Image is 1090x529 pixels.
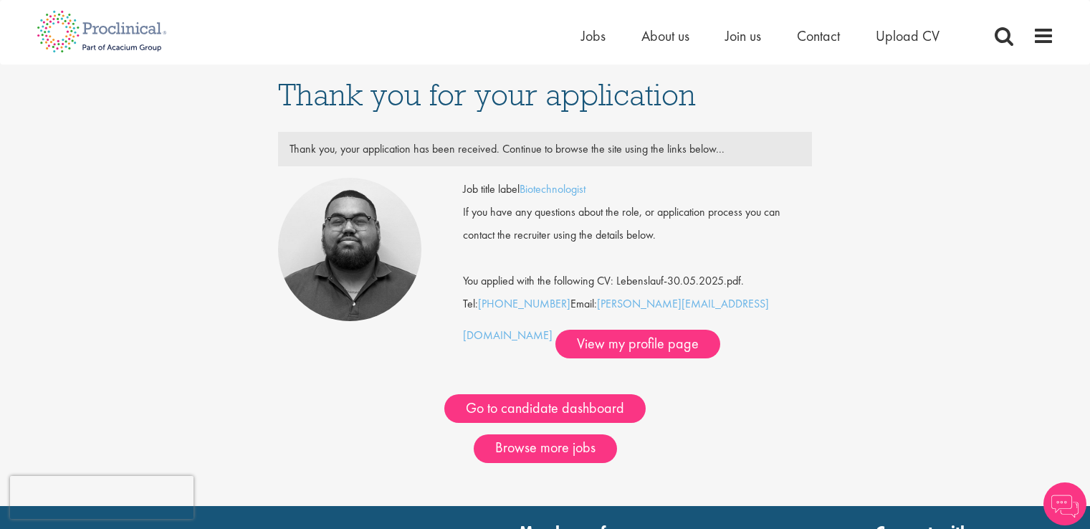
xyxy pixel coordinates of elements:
a: Upload CV [876,27,940,45]
div: Thank you, your application has been received. Continue to browse the site using the links below... [279,138,812,161]
div: Tel: Email: [463,178,812,358]
a: Browse more jobs [474,434,617,463]
div: Job title label [452,178,823,201]
a: Contact [797,27,840,45]
div: You applied with the following CV: Lebenslauf-30.05.2025.pdf. [452,247,823,292]
a: Join us [725,27,761,45]
a: View my profile page [555,330,720,358]
a: Jobs [581,27,606,45]
a: [PHONE_NUMBER] [478,296,570,311]
img: Chatbot [1043,482,1086,525]
span: Thank you for your application [278,75,696,114]
div: If you have any questions about the role, or application process you can contact the recruiter us... [452,201,823,247]
img: Ashley Bennett [278,178,421,321]
a: Go to candidate dashboard [444,394,646,423]
a: About us [641,27,689,45]
a: Biotechnologist [520,181,585,196]
a: [PERSON_NAME][EMAIL_ADDRESS][DOMAIN_NAME] [463,296,769,343]
iframe: reCAPTCHA [10,476,193,519]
